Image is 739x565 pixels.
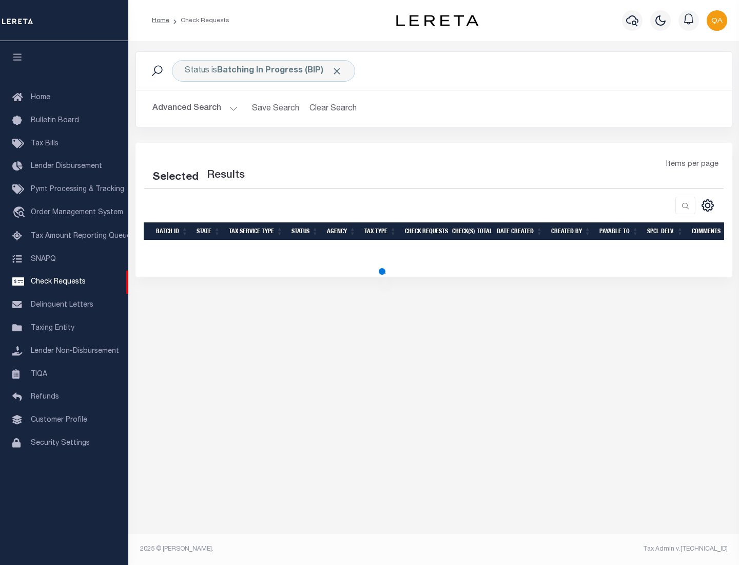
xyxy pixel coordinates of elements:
[31,393,59,401] span: Refunds
[31,325,74,332] span: Taxing Entity
[643,222,688,240] th: Spcl Delv.
[192,222,225,240] th: State
[152,169,199,186] div: Selected
[31,302,93,309] span: Delinquent Letters
[396,15,478,26] img: logo-dark.svg
[207,167,245,184] label: Results
[31,117,79,124] span: Bulletin Board
[323,222,360,240] th: Agency
[707,10,727,31] img: svg+xml;base64,PHN2ZyB4bWxucz0iaHR0cDovL3d3dy53My5vcmcvMjAwMC9zdmciIHBvaW50ZXItZXZlbnRzPSJub25lIi...
[31,94,50,101] span: Home
[666,159,718,171] span: Items per page
[31,348,119,355] span: Lender Non-Disbursement
[595,222,643,240] th: Payable To
[332,66,342,77] span: Click to Remove
[152,99,238,119] button: Advanced Search
[12,206,29,220] i: travel_explore
[31,278,86,286] span: Check Requests
[31,440,90,447] span: Security Settings
[441,544,728,554] div: Tax Admin v.[TECHNICAL_ID]
[169,16,229,25] li: Check Requests
[31,163,102,170] span: Lender Disbursement
[132,544,434,554] div: 2025 © [PERSON_NAME].
[31,209,123,216] span: Order Management System
[547,222,595,240] th: Created By
[152,17,169,24] a: Home
[31,140,59,147] span: Tax Bills
[305,99,361,119] button: Clear Search
[31,233,131,240] span: Tax Amount Reporting Queue
[172,60,355,82] div: Click to Edit
[31,186,124,193] span: Pymt Processing & Tracking
[493,222,547,240] th: Date Created
[31,255,56,262] span: SNAPQ
[225,222,287,240] th: Tax Service Type
[246,99,305,119] button: Save Search
[152,222,192,240] th: Batch Id
[217,67,342,75] b: Batching In Progress (BIP)
[360,222,401,240] th: Tax Type
[688,222,734,240] th: Comments
[401,222,448,240] th: Check Requests
[31,417,87,424] span: Customer Profile
[448,222,493,240] th: Check(s) Total
[287,222,323,240] th: Status
[31,370,47,378] span: TIQA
